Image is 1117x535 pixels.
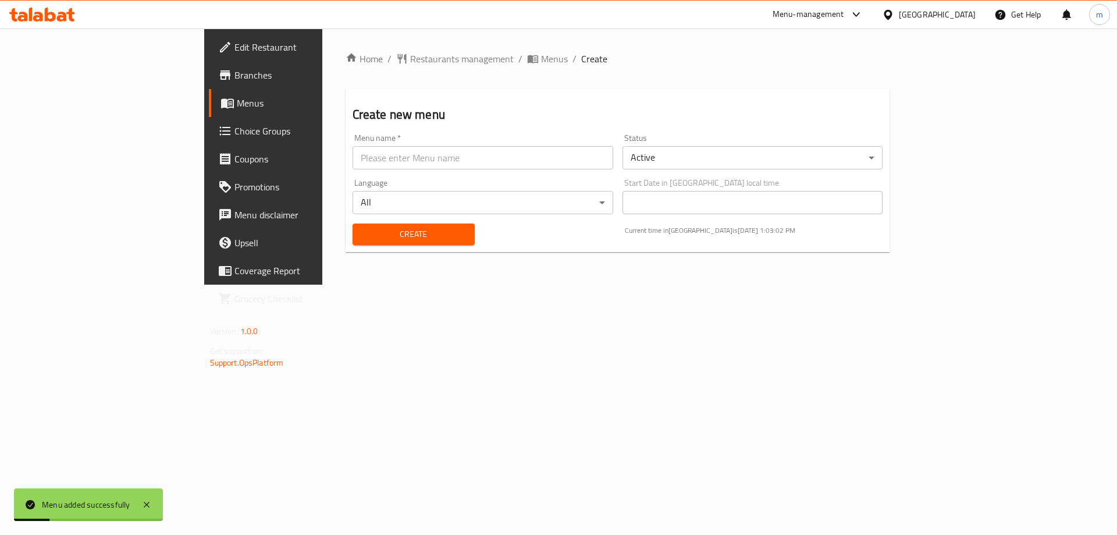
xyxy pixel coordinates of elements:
[622,146,883,169] div: Active
[527,52,568,66] a: Menus
[210,324,239,339] span: Version:
[234,292,382,306] span: Grocery Checklist
[581,52,607,66] span: Create
[234,208,382,222] span: Menu disclaimer
[353,106,883,123] h2: Create new menu
[396,52,514,66] a: Restaurants management
[210,343,264,359] span: Get support on:
[209,89,391,117] a: Menus
[353,224,475,245] button: Create
[353,146,613,169] input: Please enter Menu name
[353,191,613,214] div: All
[541,52,568,66] span: Menus
[209,61,391,89] a: Branches
[240,324,258,339] span: 1.0.0
[209,173,391,201] a: Promotions
[209,229,391,257] a: Upsell
[209,117,391,145] a: Choice Groups
[234,40,382,54] span: Edit Restaurant
[209,257,391,285] a: Coverage Report
[234,124,382,138] span: Choice Groups
[234,264,382,278] span: Coverage Report
[209,201,391,229] a: Menu disclaimer
[773,8,844,22] div: Menu-management
[42,498,130,511] div: Menu added successfully
[209,285,391,313] a: Grocery Checklist
[625,225,883,236] p: Current time in [GEOGRAPHIC_DATA] is [DATE] 1:03:02 PM
[518,52,522,66] li: /
[210,355,284,370] a: Support.OpsPlatform
[234,152,382,166] span: Coupons
[234,236,382,250] span: Upsell
[410,52,514,66] span: Restaurants management
[1096,8,1103,21] span: m
[346,52,890,66] nav: breadcrumb
[209,145,391,173] a: Coupons
[362,227,465,242] span: Create
[899,8,976,21] div: [GEOGRAPHIC_DATA]
[209,33,391,61] a: Edit Restaurant
[572,52,577,66] li: /
[237,96,382,110] span: Menus
[234,180,382,194] span: Promotions
[234,68,382,82] span: Branches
